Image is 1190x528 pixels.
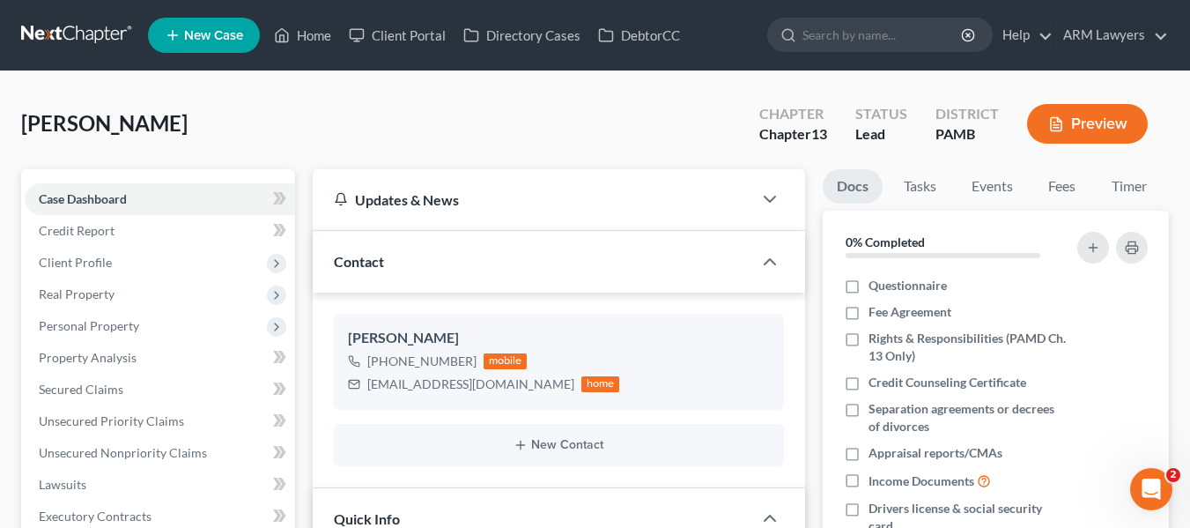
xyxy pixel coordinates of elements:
[1098,169,1161,204] a: Timer
[340,19,455,51] a: Client Portal
[39,413,184,428] span: Unsecured Priority Claims
[25,469,295,501] a: Lawsuits
[759,104,827,124] div: Chapter
[868,330,1068,365] span: Rights & Responsibilities (PAMD Ch. 13 Only)
[935,104,999,124] div: District
[25,374,295,405] a: Secured Claims
[39,445,207,460] span: Unsecured Nonpriority Claims
[39,191,127,206] span: Case Dashboard
[935,124,999,145] div: PAMB
[855,124,907,145] div: Lead
[334,253,384,270] span: Contact
[868,303,951,321] span: Fee Agreement
[581,376,620,392] div: home
[855,104,907,124] div: Status
[868,472,974,490] span: Income Documents
[1130,468,1172,510] iframe: Intercom live chat
[265,19,340,51] a: Home
[890,169,950,204] a: Tasks
[184,29,243,42] span: New Case
[25,342,295,374] a: Property Analysis
[1027,104,1148,144] button: Preview
[348,438,770,452] button: New Contact
[868,400,1068,435] span: Separation agreements or decrees of divorces
[1054,19,1168,51] a: ARM Lawyers
[39,477,86,492] span: Lawsuits
[589,19,689,51] a: DebtorCC
[39,509,152,524] span: Executory Contracts
[25,437,295,469] a: Unsecured Nonpriority Claims
[25,405,295,437] a: Unsecured Priority Claims
[846,234,925,249] strong: 0% Completed
[21,110,188,136] span: [PERSON_NAME]
[759,124,827,145] div: Chapter
[348,328,770,349] div: [PERSON_NAME]
[39,382,123,397] span: Secured Claims
[1034,169,1090,204] a: Fees
[868,444,1002,462] span: Appraisal reports/CMAs
[39,350,137,365] span: Property Analysis
[811,125,827,142] span: 13
[367,353,477,370] div: [PHONE_NUMBER]
[39,223,115,238] span: Credit Report
[39,255,112,270] span: Client Profile
[868,374,1026,391] span: Credit Counseling Certificate
[334,510,400,527] span: Quick Info
[484,353,528,369] div: mobile
[994,19,1053,51] a: Help
[802,19,964,51] input: Search by name...
[39,286,115,301] span: Real Property
[25,183,295,215] a: Case Dashboard
[455,19,589,51] a: Directory Cases
[367,376,574,393] div: [EMAIL_ADDRESS][DOMAIN_NAME]
[334,190,731,209] div: Updates & News
[957,169,1027,204] a: Events
[25,215,295,247] a: Credit Report
[823,169,883,204] a: Docs
[39,318,139,333] span: Personal Property
[1166,468,1180,482] span: 2
[868,277,947,294] span: Questionnaire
